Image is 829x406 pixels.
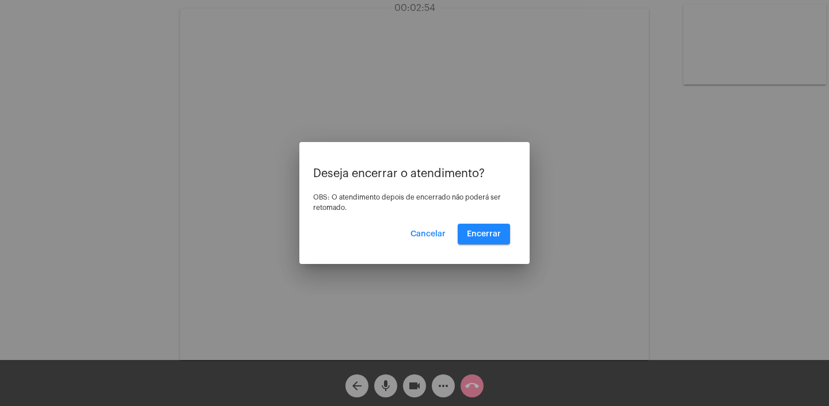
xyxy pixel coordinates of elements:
[313,194,501,211] span: OBS: O atendimento depois de encerrado não poderá ser retomado.
[313,167,516,180] p: Deseja encerrar o atendimento?
[458,224,510,244] button: Encerrar
[467,230,501,238] span: Encerrar
[401,224,455,244] button: Cancelar
[410,230,446,238] span: Cancelar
